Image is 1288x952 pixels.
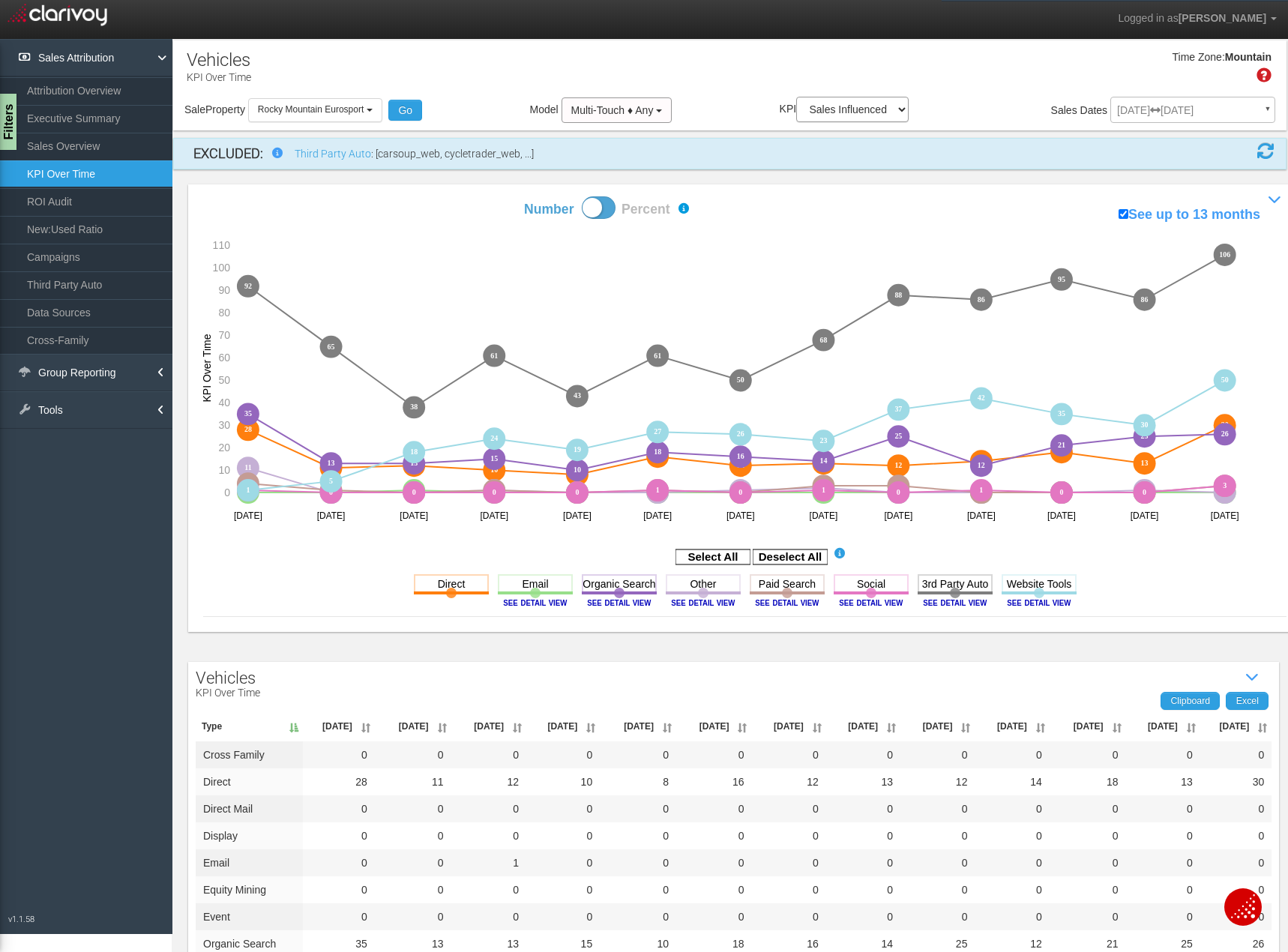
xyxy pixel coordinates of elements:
[751,822,825,849] td: 0
[329,486,333,494] text: 1
[676,849,752,876] td: 0
[751,849,825,876] td: 0
[676,903,752,930] td: 0
[1126,903,1200,930] td: 0
[412,486,416,494] text: 1
[526,903,600,930] td: 0
[375,903,451,930] td: 0
[1144,486,1148,494] text: 1
[248,98,382,121] button: Rocky Mountain Eurosport
[600,741,676,768] td: 0
[375,795,451,822] td: 0
[1126,795,1200,822] td: 0
[317,510,346,521] text: [DATE]
[900,822,975,849] td: 0
[213,239,231,251] text: 110
[676,768,752,795] td: 16
[247,479,250,487] text: 4
[975,741,1049,768] td: 0
[657,488,660,496] text: 0
[1200,768,1272,795] td: 30
[196,903,303,930] td: event
[187,65,251,85] p: KPI Over Time
[1223,376,1230,384] text: 50
[821,436,828,445] text: 23
[218,307,230,319] text: 80
[900,876,975,903] td: 0
[676,795,752,822] td: 0
[1221,250,1233,258] text: 106
[979,394,987,402] text: 42
[738,461,745,469] text: 12
[676,741,752,768] td: 0
[975,903,1049,930] td: 0
[600,711,676,741] th: Nov '24: activate to sort column ascending
[1200,741,1272,768] td: 0
[738,430,745,438] text: 26
[975,768,1049,795] td: 14
[526,711,600,741] th: Oct '24: activate to sort column ascending
[411,461,418,469] text: 12
[975,876,1049,903] td: 0
[375,849,451,876] td: 0
[187,50,250,70] h1: Vehicles
[451,876,527,903] td: 0
[896,405,903,413] text: 37
[1119,209,1128,219] input: See up to 13 months
[491,454,499,463] text: 15
[900,903,975,930] td: 0
[1200,711,1272,741] th: Jul '25: activate to sort column ascending
[654,427,662,436] text: 27
[234,510,262,521] text: [DATE]
[896,432,903,440] text: 25
[526,795,600,822] td: 0
[600,876,676,903] td: 0
[451,711,527,741] th: Sep '24: activate to sort column ascending
[493,488,496,496] text: 0
[493,486,496,494] text: 1
[481,510,509,521] text: [DATE]
[979,457,987,465] text: 14
[810,510,839,521] text: [DATE]
[979,295,987,303] text: 86
[562,97,672,123] button: Multi-Touch ♦ Any
[196,711,303,741] th: Type: activate to sort column descending
[303,795,374,822] td: 0
[303,711,374,741] th: Jul '24: activate to sort column ascending
[1242,666,1264,689] i: Show / Hide Data Table
[1126,711,1200,741] th: Jun '25: activate to sort column ascending
[328,342,335,350] text: 65
[979,461,987,469] text: 12
[751,795,825,822] td: 0
[826,822,900,849] td: 0
[244,281,252,289] text: 92
[1080,104,1108,116] span: Dates
[218,464,230,476] text: 10
[526,849,600,876] td: 0
[196,876,303,903] td: equity mining
[1225,481,1229,489] text: 3
[1118,12,1178,24] span: Logged in as
[1126,768,1200,795] td: 13
[897,488,901,496] text: 0
[196,687,260,699] p: KPI Over Time
[451,903,527,930] td: 0
[400,510,429,521] text: [DATE]
[1144,488,1148,496] text: 0
[1167,50,1225,65] div: Time Zone:
[600,849,676,876] td: 0
[740,488,744,496] text: 0
[196,669,256,687] span: Vehicles
[213,262,231,274] text: 100
[491,466,499,474] text: 10
[526,768,600,795] td: 10
[900,741,975,768] td: 0
[822,486,826,494] text: 1
[451,795,527,822] td: 0
[451,768,527,795] td: 12
[975,711,1049,741] th: Apr '25: activate to sort column ascending
[295,148,371,160] a: Third Party Auto
[1200,795,1272,822] td: 0
[900,768,975,795] td: 12
[654,351,662,359] text: 61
